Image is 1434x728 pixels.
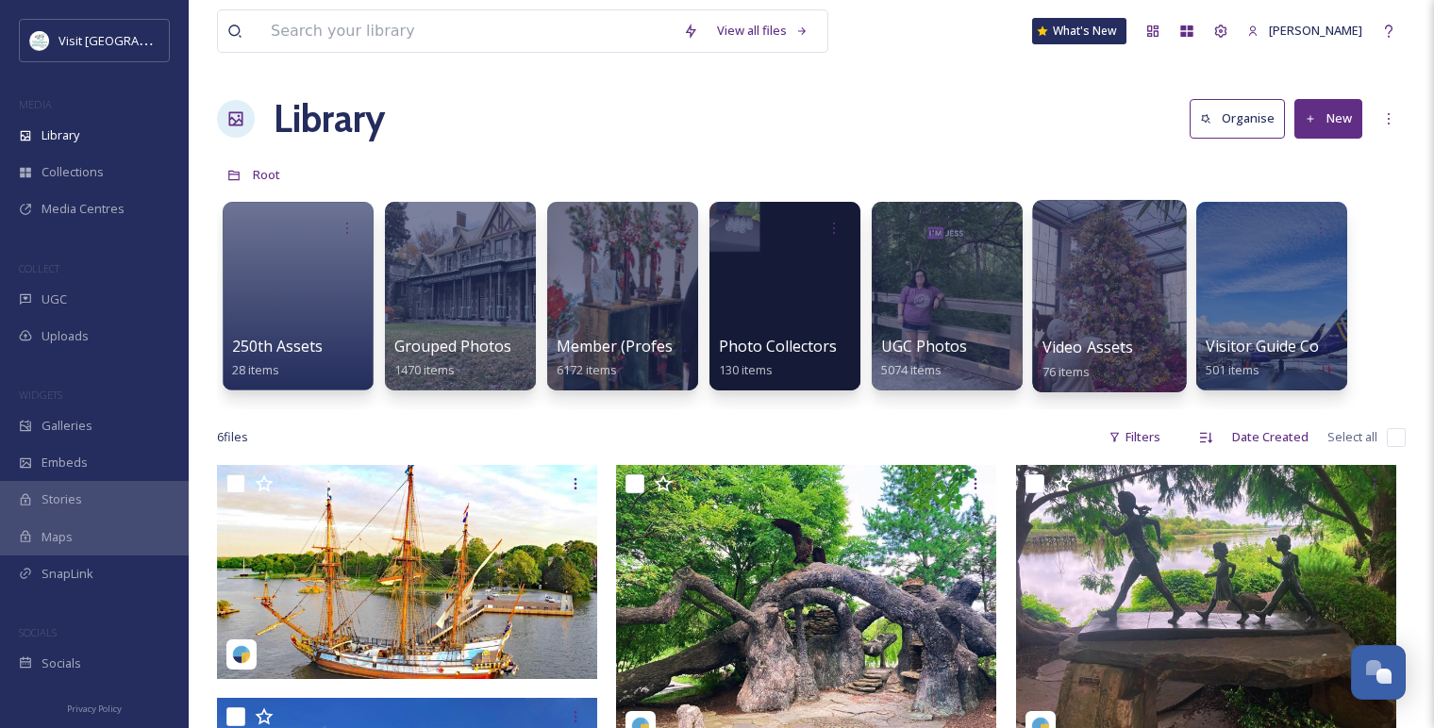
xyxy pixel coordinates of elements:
span: Root [253,166,280,183]
button: New [1294,99,1362,138]
a: [PERSON_NAME] [1238,12,1372,49]
a: Visitor Guide Content501 items [1206,338,1358,378]
span: Maps [42,528,73,546]
button: Organise [1190,99,1285,138]
span: Visitor Guide Content [1206,336,1358,356]
span: Uploads [42,327,89,345]
span: Grouped Photos [394,336,511,356]
img: download%20%281%29.jpeg [30,31,49,50]
button: Open Chat [1351,645,1406,700]
span: 76 items [1042,362,1091,379]
span: 250th Assets [232,336,323,356]
span: Photo Collectors [719,336,837,356]
span: Galleries [42,417,92,435]
span: Video Assets [1042,337,1134,357]
span: 5074 items [881,361,942,378]
span: Select all [1327,428,1377,446]
span: COLLECT [19,261,59,275]
span: Media Centres [42,200,125,218]
a: Library [274,91,385,147]
span: 6 file s [217,428,248,446]
a: Organise [1190,99,1294,138]
img: snapsea-logo.png [232,645,251,664]
span: Library [42,126,79,144]
span: 28 items [232,361,279,378]
span: Member (Professional) [557,336,720,356]
input: Search your library [261,10,674,52]
span: Privacy Policy [67,703,122,715]
span: UGC Photos [881,336,967,356]
a: Grouped Photos1470 items [394,338,511,378]
span: Collections [42,163,104,181]
div: Date Created [1223,419,1318,455]
span: Stories [42,490,82,508]
a: Photo Collectors130 items [719,338,837,378]
span: 130 items [719,361,773,378]
span: SOCIALS [19,625,57,639]
span: MEDIA [19,97,52,111]
span: 6172 items [557,361,617,378]
span: 1470 items [394,361,455,378]
span: Embeds [42,454,88,472]
a: View all files [708,12,818,49]
span: 501 items [1206,361,1259,378]
span: SnapLink [42,565,93,583]
a: Privacy Policy [67,696,122,719]
span: Socials [42,654,81,672]
span: WIDGETS [19,388,62,402]
a: 250th Assets28 items [232,338,323,378]
span: Visit [GEOGRAPHIC_DATA] [58,31,205,49]
a: Video Assets76 items [1042,339,1134,380]
a: UGC Photos5074 items [881,338,967,378]
a: What's New [1032,18,1126,44]
img: kalmar.nyckel-17897259633147400.jpeg [217,465,597,679]
span: UGC [42,290,67,308]
div: Filters [1099,419,1170,455]
span: [PERSON_NAME] [1269,22,1362,39]
a: Root [253,163,280,186]
a: Member (Professional)6172 items [557,338,720,378]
